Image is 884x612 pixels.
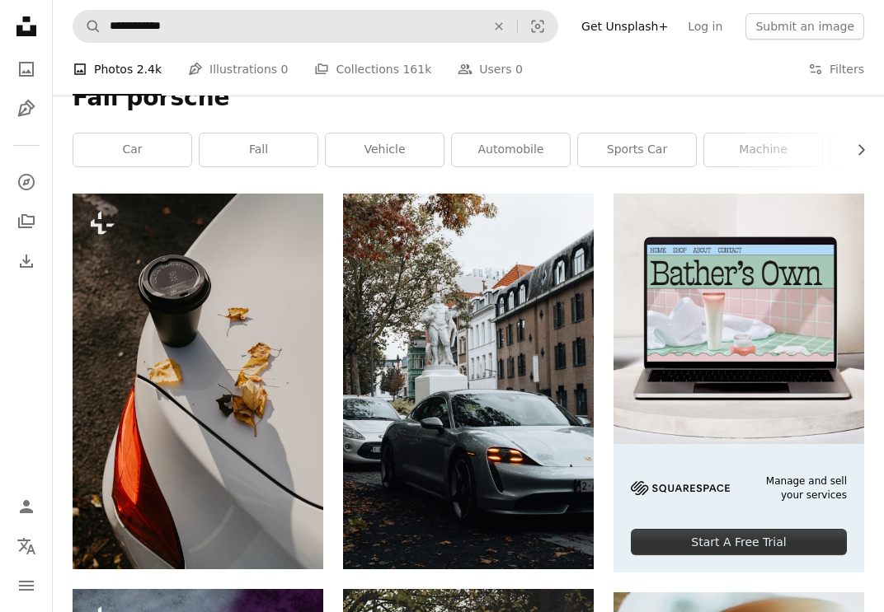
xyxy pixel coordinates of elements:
[10,245,43,278] a: Download History
[808,43,864,96] button: Filters
[10,10,43,46] a: Home — Unsplash
[10,53,43,86] a: Photos
[704,133,822,166] a: machine
[73,11,101,42] button: Search Unsplash
[614,194,864,444] img: file-1707883121023-8e3502977149image
[846,133,864,166] button: scroll list to the right
[518,11,557,42] button: Visual search
[452,133,570,166] a: automobile
[515,60,523,78] span: 0
[750,474,847,502] span: Manage and sell your services
[281,60,289,78] span: 0
[73,133,191,166] a: car
[188,43,288,96] a: Illustrations 0
[631,529,847,555] div: Start A Free Trial
[10,490,43,523] a: Log in / Sign up
[10,569,43,602] button: Menu
[343,194,594,569] img: a car parked in front of a building
[458,43,523,96] a: Users 0
[745,13,864,40] button: Submit an image
[326,133,444,166] a: vehicle
[10,530,43,563] button: Language
[73,194,323,569] img: A cup of coffee sitting on top of a white car
[614,194,864,572] a: Manage and sell your servicesStart A Free Trial
[73,374,323,389] a: A cup of coffee sitting on top of a white car
[402,60,431,78] span: 161k
[678,13,732,40] a: Log in
[481,11,517,42] button: Clear
[314,43,431,96] a: Collections 161k
[631,481,730,495] img: file-1705255347840-230a6ab5bca9image
[343,374,594,389] a: a car parked in front of a building
[10,166,43,199] a: Explore
[571,13,678,40] a: Get Unsplash+
[10,92,43,125] a: Illustrations
[578,133,696,166] a: sports car
[73,83,864,113] h1: Fall porsche
[10,205,43,238] a: Collections
[73,10,558,43] form: Find visuals sitewide
[200,133,317,166] a: fall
